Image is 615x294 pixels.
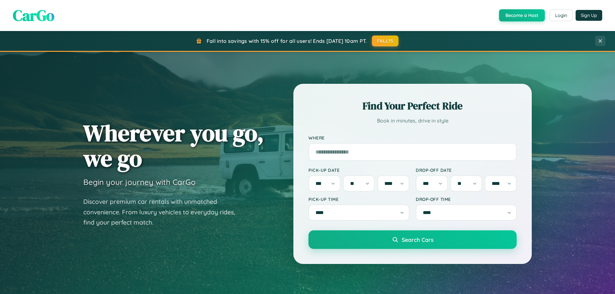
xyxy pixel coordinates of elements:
label: Pick-up Date [308,167,409,173]
label: Where [308,135,517,140]
button: Login [550,10,572,21]
button: Search Cars [308,230,517,249]
label: Drop-off Date [416,167,517,173]
button: FALL15 [372,36,399,46]
h1: Wherever you go, we go [83,120,264,171]
span: Fall into savings with 15% off for all users! Ends [DATE] 10am PT. [207,38,367,44]
p: Discover premium car rentals with unmatched convenience. From luxury vehicles to everyday rides, ... [83,196,243,228]
p: Book in minutes, drive in style [308,116,517,125]
span: Search Cars [402,236,433,243]
h2: Find Your Perfect Ride [308,99,517,113]
button: Become a Host [499,9,545,21]
h3: Begin your journey with CarGo [83,177,196,187]
label: Pick-up Time [308,196,409,202]
label: Drop-off Time [416,196,517,202]
span: CarGo [13,5,54,26]
button: Sign Up [576,10,602,21]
